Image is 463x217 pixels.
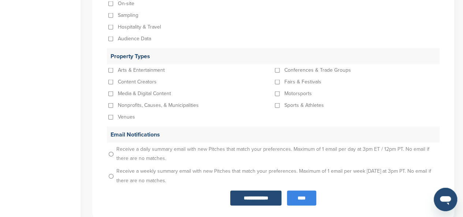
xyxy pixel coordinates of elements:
p: Arts & Entertainment [118,64,165,76]
p: Hospitality & Travel [118,21,161,33]
p: Sampling [118,10,138,21]
p: Audience Data [118,33,151,45]
iframe: Button to launch messaging window [434,188,457,211]
p: Email Notifications [107,127,440,143]
p: Conferences & Trade Groups [284,64,351,76]
p: Property Types [107,48,440,64]
p: Fairs & Festivals [284,76,321,88]
p: Motorsports [284,88,312,100]
p: Venues [118,111,135,123]
p: Nonprofits, Causes, & Municipalities [118,100,199,111]
p: Sports & Athletes [284,100,324,111]
p: Receive a daily summary email with new Pitches that match your preferences. Maximum of 1 email pe... [116,143,440,165]
p: Receive a weekly summary email with new Pitches that match your preferences. Maximum of 1 email p... [116,165,440,187]
p: Media & Digital Content [118,88,171,100]
p: Content Creators [118,76,157,88]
